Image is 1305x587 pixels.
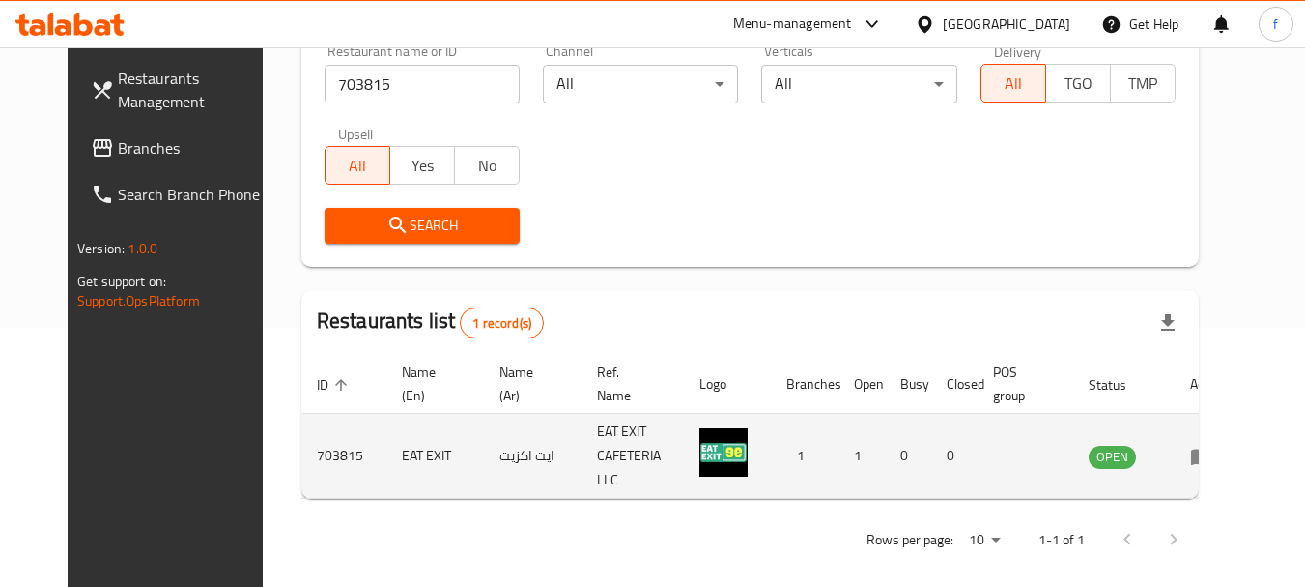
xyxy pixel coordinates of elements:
button: All [325,146,390,185]
span: No [463,152,512,180]
div: [GEOGRAPHIC_DATA] [943,14,1070,35]
span: Version: [77,236,125,261]
td: 1 [838,414,885,499]
a: Search Branch Phone [75,171,286,218]
span: Yes [398,152,447,180]
span: Name (Ar) [499,361,558,407]
span: All [333,152,383,180]
th: Open [838,355,885,414]
label: Delivery [994,44,1042,58]
p: 1-1 of 1 [1038,528,1085,552]
span: Search [340,214,504,238]
h2: Restaurants list [317,307,544,338]
span: TMP [1119,70,1168,98]
span: Ref. Name [597,361,661,407]
span: Status [1089,373,1151,396]
span: All [989,70,1038,98]
label: Upsell [338,127,374,140]
span: POS group [993,361,1050,407]
div: OPEN [1089,446,1136,469]
span: 1 record(s) [461,314,543,333]
span: Get support on: [77,269,166,294]
div: Rows per page: [961,526,1007,555]
th: Closed [931,355,978,414]
th: Busy [885,355,931,414]
a: Restaurants Management [75,55,286,125]
span: Restaurants Management [118,67,270,113]
span: OPEN [1089,446,1136,468]
td: 0 [885,414,931,499]
div: All [761,65,956,103]
th: Logo [684,355,771,414]
td: 1 [771,414,838,499]
table: enhanced table [301,355,1241,499]
span: Name (En) [402,361,461,407]
div: Export file [1145,300,1191,346]
td: 703815 [301,414,386,499]
img: EAT EXIT [699,428,748,477]
button: Yes [389,146,455,185]
input: Search for restaurant name or ID.. [325,65,520,103]
th: Branches [771,355,838,414]
div: All [543,65,738,103]
td: 0 [931,414,978,499]
span: ID [317,373,354,396]
a: Support.OpsPlatform [77,288,200,313]
button: TGO [1045,64,1111,103]
td: EAT EXIT CAFETERIA LLC [582,414,684,499]
button: No [454,146,520,185]
div: Total records count [460,308,544,338]
button: TMP [1110,64,1176,103]
span: 1.0.0 [128,236,157,261]
span: TGO [1054,70,1103,98]
div: Menu-management [733,13,852,36]
th: Action [1175,355,1241,414]
td: EAT EXIT [386,414,484,499]
button: All [980,64,1046,103]
a: Branches [75,125,286,171]
span: Branches [118,136,270,160]
span: f [1273,14,1278,35]
td: ايت اكزيت [484,414,582,499]
p: Rows per page: [866,528,953,552]
span: Search Branch Phone [118,183,270,206]
button: Search [325,208,520,244]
